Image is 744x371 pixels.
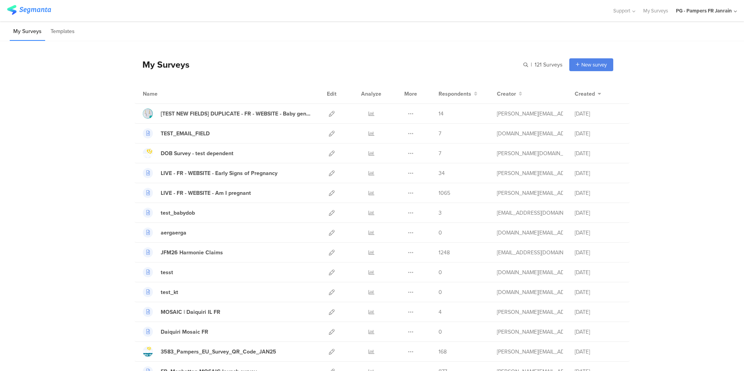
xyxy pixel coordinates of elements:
[143,346,276,357] a: 3583_Pampers_EU_Survey_QR_Code_JAN25
[143,287,178,297] a: test_kt
[530,61,533,69] span: |
[575,169,621,177] div: [DATE]
[439,288,442,296] span: 0
[439,268,442,276] span: 0
[439,229,442,237] span: 0
[143,327,208,337] a: Daiquiri Mosaic FR
[497,308,563,316] div: fritz.t@pg.com
[439,248,450,257] span: 1248
[676,7,732,14] div: PG - Pampers FR Janrain
[161,169,277,177] div: LIVE - FR - WEBSITE - Early Signs of Pregnancy
[575,328,621,336] div: [DATE]
[10,23,45,41] li: My Surveys
[575,110,621,118] div: [DATE]
[497,288,563,296] div: makhnach.pm@pg.com
[575,189,621,197] div: [DATE]
[497,169,563,177] div: beringer.db@pg.com
[613,7,630,14] span: Support
[143,267,173,277] a: tesst
[439,348,447,356] span: 168
[135,58,190,71] div: My Surveys
[161,308,220,316] div: MOSAIC | Daiquiri IL FR
[575,209,621,217] div: [DATE]
[161,328,208,336] div: Daiquiri Mosaic FR
[161,288,178,296] div: test_kt
[497,209,563,217] div: farbiszewska.b@pg.com
[439,90,477,98] button: Respondents
[402,84,419,103] div: More
[575,90,601,98] button: Created
[439,149,441,157] span: 7
[143,108,312,119] a: [TEST NEW FIELDS] DUPLICATE - FR - WEBSITE - Baby gender
[575,288,621,296] div: [DATE]
[581,61,607,68] span: New survey
[161,248,223,257] div: JFM26 Harmonie Claims
[535,61,563,69] span: 121 Surveys
[575,348,621,356] div: [DATE]
[7,5,51,15] img: segmanta logo
[439,308,442,316] span: 4
[161,229,186,237] div: aergaerga
[143,90,190,98] div: Name
[497,90,522,98] button: Creator
[143,128,210,138] a: TEST_EMAIL_FIELD
[497,268,563,276] div: makhnach.pm@pg.com
[143,227,186,238] a: aergaerga
[143,168,277,178] a: LIVE - FR - WEBSITE - Early Signs of Pregnancy
[497,189,563,197] div: beringer.db@pg.com
[575,129,621,138] div: [DATE]
[439,189,450,197] span: 1065
[497,328,563,336] div: laporta.a@pg.com
[143,208,195,218] a: test_babydob
[161,209,195,217] div: test_babydob
[439,129,441,138] span: 7
[439,209,442,217] span: 3
[575,268,621,276] div: [DATE]
[497,90,516,98] span: Creator
[143,188,251,198] a: LIVE - FR - WEBSITE - Am I pregnant
[161,149,233,157] div: DOB Survey - test dependent
[497,110,563,118] div: dubik.a.1@pg.com
[161,110,312,118] div: [TEST NEW FIELDS] DUPLICATE - FR - WEBSITE - Baby gender
[161,189,251,197] div: LIVE - FR - WEBSITE - Am I pregnant
[497,348,563,356] div: blomme.j@pg.com
[575,308,621,316] div: [DATE]
[439,90,471,98] span: Respondents
[497,229,563,237] div: makhnach.pm@pg.com
[323,84,340,103] div: Edit
[161,268,173,276] div: tesst
[47,23,78,41] li: Templates
[575,248,621,257] div: [DATE]
[161,348,276,356] div: 3583_Pampers_EU_Survey_QR_Code_JAN25
[439,110,444,118] span: 14
[143,148,233,158] a: DOB Survey - test dependent
[497,129,563,138] div: makhnach.pm@pg.com
[143,247,223,257] a: JFM26 Harmonie Claims
[575,90,595,98] span: Created
[575,229,621,237] div: [DATE]
[439,328,442,336] span: 0
[360,84,383,103] div: Analyze
[575,149,621,157] div: [DATE]
[497,149,563,157] div: jacobs.sj@pg.com
[439,169,445,177] span: 34
[497,248,563,257] div: zavanella.e@pg.com
[161,129,210,138] div: TEST_EMAIL_FIELD
[143,307,220,317] a: MOSAIC | Daiquiri IL FR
